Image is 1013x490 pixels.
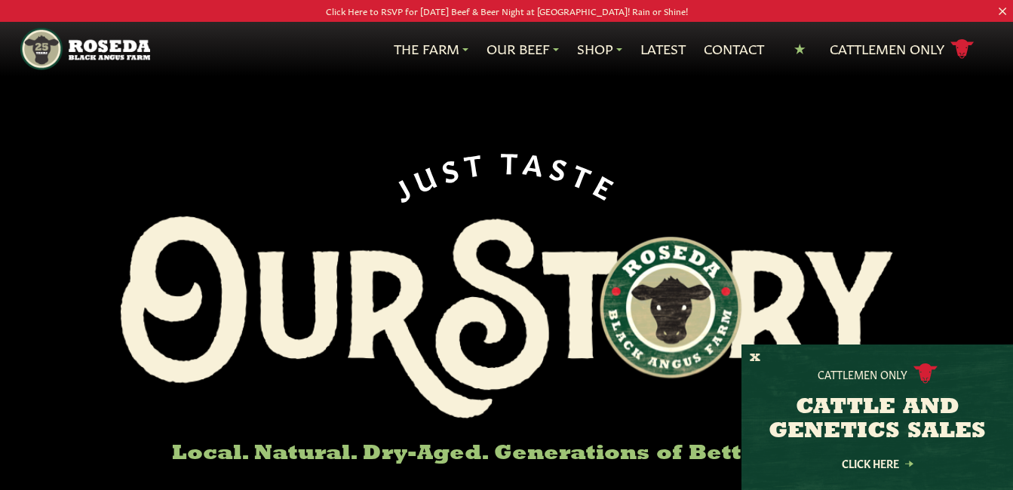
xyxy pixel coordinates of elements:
[548,150,577,185] span: S
[51,3,962,19] p: Click Here to RSVP for [DATE] Beef & Beer Night at [GEOGRAPHIC_DATA]! Rain or Shine!
[569,157,602,194] span: T
[809,458,945,468] a: Click Here
[394,39,468,59] a: The Farm
[760,396,994,444] h3: CATTLE AND GENETICS SALES
[577,39,622,59] a: Shop
[462,145,490,179] span: T
[437,149,467,184] span: S
[750,351,760,366] button: X
[388,168,419,204] span: J
[387,145,627,204] div: JUST TASTE
[522,145,551,179] span: A
[20,28,150,70] img: https://roseda.com/wp-content/uploads/2021/05/roseda-25-header.png
[408,156,444,194] span: U
[121,216,893,418] img: Roseda Black Aangus Farm
[121,443,893,466] h6: Local. Natural. Dry-Aged. Generations of Better Beef.
[591,167,625,204] span: E
[818,366,907,381] p: Cattlemen Only
[640,39,686,59] a: Latest
[704,39,764,59] a: Contact
[487,39,559,59] a: Our Beef
[830,36,975,63] a: Cattlemen Only
[20,22,993,76] nav: Main Navigation
[913,363,938,384] img: cattle-icon.svg
[501,145,525,176] span: T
